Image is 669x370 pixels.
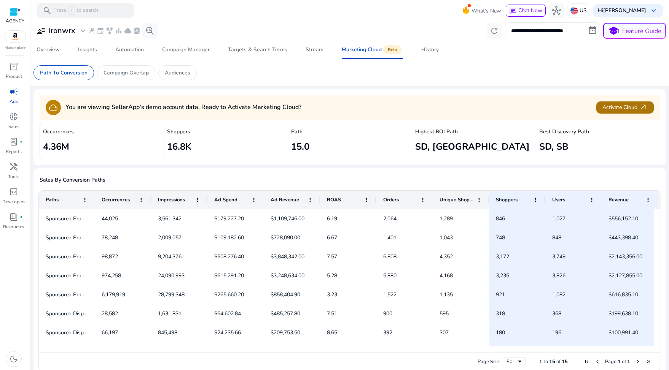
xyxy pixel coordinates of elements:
button: refresh [487,23,502,38]
span: 3.23 [327,291,337,298]
span: $485,257.80 [271,310,300,317]
span: 3,561,342 [158,215,182,222]
span: $3,848,342.00 [271,253,304,260]
div: Targets & Search Terms [228,47,287,52]
span: $556,152.10 [608,215,638,222]
span: keyboard_arrow_down [649,6,658,15]
span: 748 [496,234,505,241]
span: Occurrences [102,196,130,203]
span: / [68,6,75,15]
button: hub [549,3,564,18]
p: Press to search [53,6,98,15]
span: 6,179,919 [102,291,125,298]
div: First Page [584,359,590,365]
span: 98,872 [102,253,118,260]
div: Insights [78,47,97,52]
img: amazon.svg [5,31,25,42]
span: 1,043 [440,234,453,241]
div: Next Page [635,359,641,365]
span: 1,522 [383,291,397,298]
span: 3,172 [496,253,509,260]
p: Feature Guide [622,27,661,36]
button: chatChat Now [506,5,546,17]
span: 368 [552,310,561,317]
span: 9,204,376 [158,253,182,260]
span: of [556,358,561,365]
span: $615,291.20 [214,272,244,279]
span: 7.57 [327,253,337,260]
span: Sponsored Products,Sponsored Display,Sponsored Brands [46,215,185,222]
span: 4,168 [440,272,453,279]
span: 196 [552,329,561,336]
span: inventory_2 [9,62,18,71]
button: schoolFeature Guide [603,23,666,39]
h5: Sales By Conversion Paths [40,177,660,183]
span: of [622,358,626,365]
span: dark_mode [9,354,18,364]
span: $508,276.40 [214,253,244,260]
span: lab_profile [9,137,18,146]
p: Campaign Overlap [104,69,149,77]
div: Stream [306,47,323,52]
p: US [580,4,587,17]
div: Last Page [645,359,651,365]
span: $1,109,746.00 [271,215,304,222]
span: 180 [496,329,505,336]
h4: You are viewing SellerApp's demo account data, Ready to Activate Marketing Cloud? [65,104,301,111]
span: 1 [539,358,542,365]
span: to [543,358,548,365]
span: $179,227.20 [214,215,244,222]
span: donut_small [9,112,18,121]
span: 2,009,057 [158,234,182,241]
span: $100,991.40 [608,329,638,336]
p: Product [6,73,22,80]
div: Page Size: [478,358,500,365]
h2: 16.8K [167,141,285,152]
span: 900 [383,310,392,317]
span: 1,631,831 [158,310,182,317]
span: 1,082 [552,291,565,298]
span: 3,749 [552,253,565,260]
p: Audiences [165,69,190,77]
span: fiber_manual_record [20,140,23,143]
h3: Ironwrx [49,26,75,35]
span: 6.67 [327,234,337,241]
span: cloud [49,103,58,112]
h2: SD, [GEOGRAPHIC_DATA] [415,141,533,152]
h5: Path [291,129,409,135]
span: Chat Now [518,7,542,14]
div: Previous Page [594,359,601,365]
span: campaign [9,87,18,96]
span: Revenue [608,196,629,203]
div: History [421,47,439,52]
span: wand_stars [88,27,95,35]
p: Ads [10,98,18,105]
span: 78,248 [102,234,118,241]
span: 15 [562,358,568,365]
span: 848 [552,234,561,241]
b: [PERSON_NAME] [603,7,646,14]
span: 3,826 [552,272,565,279]
span: 6.19 [327,215,337,222]
span: 3,235 [496,272,509,279]
span: Page [605,358,616,365]
p: Developers [2,198,25,205]
span: $3,248,634.00 [271,272,304,279]
span: Sponsored Products [46,291,94,298]
span: $109,182.60 [214,234,244,241]
span: Activate Cloud [602,103,648,112]
span: 28,582 [102,310,118,317]
span: expand_more [78,26,88,35]
span: handyman [9,162,18,171]
span: 1 [627,358,630,365]
div: Overview [37,47,60,52]
button: Activate Cloudarrow_outward [596,101,654,114]
div: Campaign Manager [162,47,210,52]
span: event [97,27,104,35]
span: Sponsored Display,Sponsored Products [46,329,140,336]
span: 845,498 [158,329,177,336]
span: 7.51 [327,310,337,317]
span: Sponsored Products,Sponsored Display [46,234,140,241]
span: 974,258 [102,272,121,279]
span: 24,090,993 [158,272,185,279]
